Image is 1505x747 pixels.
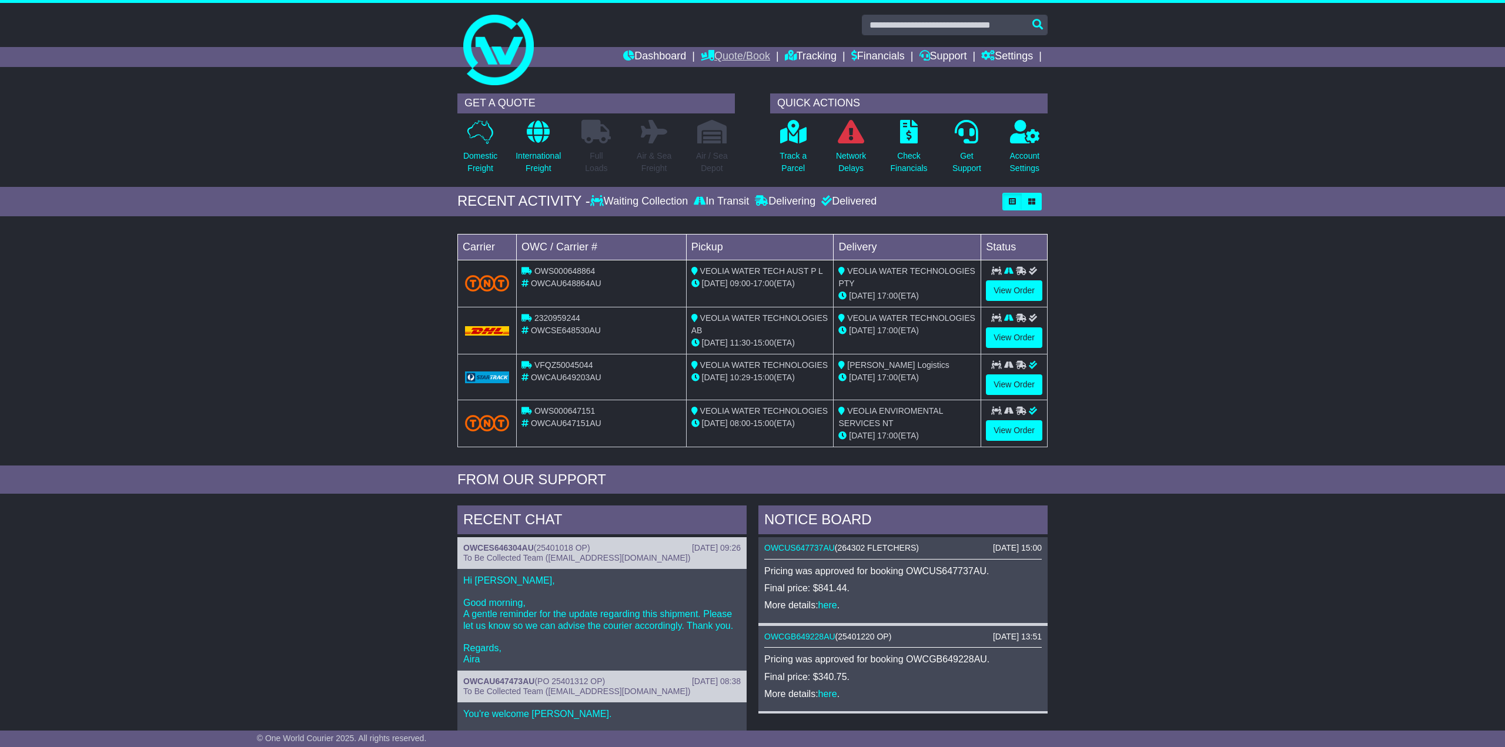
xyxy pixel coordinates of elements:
a: Settings [981,47,1033,67]
span: OWCSE648530AU [531,326,601,335]
span: OWS000648864 [534,266,596,276]
a: Support [919,47,967,67]
p: Hi [PERSON_NAME], Good morning, A gentle reminder for the update regarding this shipment. Please ... [463,575,741,665]
div: RECENT CHAT [457,505,747,537]
span: VEOLIA WATER TECHNOLOGIES [700,406,828,416]
img: TNT_Domestic.png [465,275,509,291]
div: ( ) [463,543,741,553]
p: Domestic Freight [463,150,497,175]
span: 17:00 [753,279,774,288]
p: Pricing was approved for booking OWCGB649228AU. [764,654,1042,665]
p: Final price: $841.44. [764,582,1042,594]
p: Full Loads [581,150,611,175]
span: PO 25401312 OP [537,676,603,686]
div: - (ETA) [691,371,829,384]
span: © One World Courier 2025. All rights reserved. [257,733,427,743]
td: OWC / Carrier # [517,234,687,260]
span: [DATE] [849,326,875,335]
td: Pickup [686,234,834,260]
a: OWCGB649228AU [764,632,835,641]
a: View Order [986,420,1042,441]
span: To Be Collected Team ([EMAIL_ADDRESS][DOMAIN_NAME]) [463,686,690,696]
span: 17:00 [877,431,898,440]
div: ( ) [463,676,741,686]
p: Air & Sea Freight [637,150,671,175]
p: Get Support [952,150,981,175]
div: [DATE] 13:51 [993,632,1042,642]
span: VEOLIA WATER TECH AUST P L [700,266,823,276]
div: QUICK ACTIONS [770,93,1048,113]
a: CheckFinancials [890,119,928,181]
div: (ETA) [838,290,976,302]
p: Network Delays [836,150,866,175]
p: Final price: $340.75. [764,671,1042,682]
span: VFQZ50045044 [534,360,593,370]
span: [DATE] [702,418,728,428]
div: Delivered [818,195,877,208]
span: VEOLIA WATER TECHNOLOGIES [847,313,975,323]
span: 09:00 [730,279,751,288]
div: [DATE] 08:38 [692,676,741,686]
img: GetCarrierServiceLogo [465,371,509,383]
span: 10:29 [730,373,751,382]
span: 11:30 [730,338,751,347]
span: [DATE] [702,279,728,288]
div: In Transit [691,195,752,208]
a: Quote/Book [701,47,770,67]
td: Carrier [458,234,517,260]
span: 17:00 [877,291,898,300]
a: here [818,600,837,610]
a: View Order [986,374,1042,395]
span: 17:00 [877,326,898,335]
div: NOTICE BOARD [758,505,1048,537]
a: View Order [986,327,1042,348]
div: Waiting Collection [590,195,691,208]
span: [PERSON_NAME] Logistics [847,360,949,370]
a: here [818,689,837,699]
a: Financials [851,47,905,67]
span: [DATE] [849,373,875,382]
span: 15:00 [753,373,774,382]
td: Delivery [834,234,981,260]
span: VEOLIA WATER TECHNOLOGIES PTY [838,266,975,288]
a: Dashboard [623,47,686,67]
span: OWCAU647151AU [531,418,601,428]
a: DomesticFreight [463,119,498,181]
a: Tracking [785,47,837,67]
span: [DATE] [702,373,728,382]
p: You're welcome [PERSON_NAME]. [463,708,741,719]
span: 08:00 [730,418,751,428]
p: Track a Parcel [780,150,807,175]
a: NetworkDelays [835,119,867,181]
p: Air / Sea Depot [696,150,728,175]
span: VEOLIA WATER TECHNOLOGIES AB [691,313,828,335]
div: (ETA) [838,430,976,442]
p: More details: . [764,599,1042,611]
span: 15:00 [753,418,774,428]
a: OWCES646304AU [463,543,534,552]
div: Delivering [752,195,818,208]
p: Check Financials [891,150,928,175]
div: ( ) [764,632,1042,642]
div: [DATE] 15:00 [993,543,1042,553]
span: [DATE] [849,291,875,300]
a: OWCUS647737AU [764,543,835,552]
span: VEOLIA ENVIROMENTAL SERVICES NT [838,406,943,428]
a: InternationalFreight [515,119,561,181]
div: RECENT ACTIVITY - [457,193,590,210]
div: ( ) [764,543,1042,553]
div: (ETA) [838,371,976,384]
span: 2320959244 [534,313,580,323]
a: AccountSettings [1009,119,1041,181]
p: Pricing was approved for booking OWCUS647737AU. [764,565,1042,577]
p: International Freight [516,150,561,175]
div: - (ETA) [691,417,829,430]
div: - (ETA) [691,277,829,290]
span: VEOLIA WATER TECHNOLOGIES [700,360,828,370]
span: OWCAU648864AU [531,279,601,288]
div: - (ETA) [691,337,829,349]
span: 25401018 OP [537,543,587,552]
div: GET A QUOTE [457,93,735,113]
a: OWCAU647473AU [463,676,534,686]
span: 264302 FLETCHERS [838,543,917,552]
